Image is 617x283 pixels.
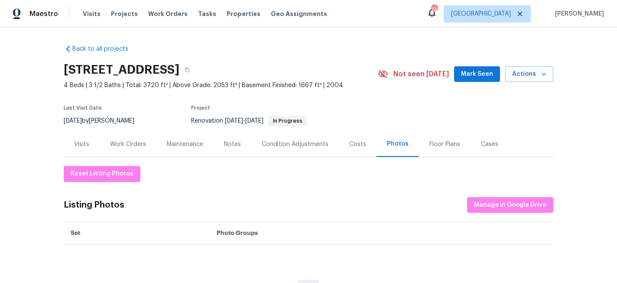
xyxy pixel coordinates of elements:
[481,140,498,149] div: Cases
[431,5,437,14] div: 13
[512,69,546,80] span: Actions
[64,116,145,126] div: by [PERSON_NAME]
[64,45,147,53] a: Back to all projects
[64,65,179,74] h2: [STREET_ADDRESS]
[349,140,366,149] div: Costs
[467,197,553,213] button: Manage in Google Drive
[270,118,306,124] span: In Progress
[454,66,500,82] button: Mark Seen
[198,11,216,17] span: Tasks
[191,118,307,124] span: Renovation
[451,10,511,18] span: [GEOGRAPHIC_DATA]
[71,169,133,179] span: Reset Listing Photos
[262,140,328,149] div: Condition Adjustments
[225,118,243,124] span: [DATE]
[64,118,82,124] span: [DATE]
[210,222,553,245] th: Photo Groups
[387,140,409,148] div: Photos
[227,10,260,18] span: Properties
[225,118,263,124] span: -
[461,69,493,80] span: Mark Seen
[64,201,124,209] div: Listing Photos
[224,140,241,149] div: Notes
[148,10,188,18] span: Work Orders
[64,222,210,245] th: Set
[245,118,263,124] span: [DATE]
[474,200,546,211] span: Manage in Google Drive
[74,140,89,149] div: Visits
[64,166,140,182] button: Reset Listing Photos
[83,10,101,18] span: Visits
[111,10,138,18] span: Projects
[552,10,604,18] span: [PERSON_NAME]
[29,10,58,18] span: Maestro
[191,105,210,111] span: Project
[271,10,327,18] span: Geo Assignments
[64,81,378,90] span: 4 Beds | 3 1/2 Baths | Total: 3720 ft² | Above Grade: 2053 ft² | Basement Finished: 1667 ft² | 2004
[179,62,195,78] button: Copy Address
[393,70,449,78] span: Not seen [DATE]
[64,105,102,111] span: Last Visit Date
[167,140,203,149] div: Maintenance
[110,140,146,149] div: Work Orders
[505,66,553,82] button: Actions
[429,140,460,149] div: Floor Plans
